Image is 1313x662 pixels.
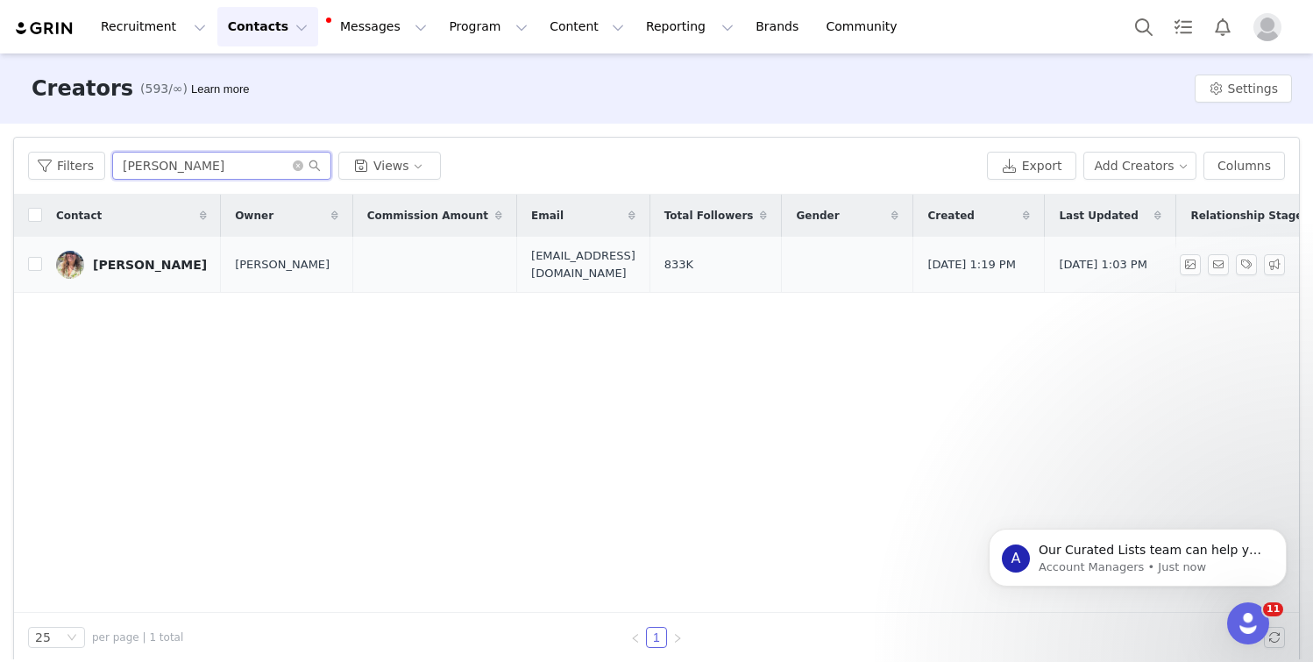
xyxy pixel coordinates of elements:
button: Search [1125,7,1163,46]
span: Owner [235,208,273,224]
iframe: Intercom live chat [1227,602,1269,644]
span: Last Updated [1059,208,1138,224]
button: Settings [1195,75,1292,103]
span: Created [927,208,974,224]
i: icon: right [672,633,683,644]
button: Add Creators [1083,152,1197,180]
button: Notifications [1203,7,1242,46]
img: grin logo [14,20,75,37]
span: per page | 1 total [92,630,183,645]
li: Next Page [667,627,688,648]
span: 11 [1263,602,1283,616]
span: [PERSON_NAME] [235,256,330,274]
button: Content [539,7,635,46]
li: 1 [646,627,667,648]
button: Views [338,152,441,180]
button: Contacts [217,7,318,46]
i: icon: search [309,160,321,172]
span: Gender [796,208,839,224]
button: Messages [319,7,437,46]
button: Reporting [635,7,744,46]
a: Community [816,7,916,46]
a: 1 [647,628,666,647]
button: Columns [1203,152,1285,180]
i: icon: down [67,632,77,644]
a: [PERSON_NAME] [56,251,207,279]
i: icon: close-circle [293,160,303,171]
span: Email [531,208,564,224]
span: Send Email [1208,254,1236,275]
button: Export [987,152,1076,180]
i: icon: left [630,633,641,644]
button: Program [438,7,538,46]
span: 833K [664,256,693,274]
button: Profile [1243,13,1299,41]
span: [EMAIL_ADDRESS][DOMAIN_NAME] [531,247,635,281]
span: Total Followers [664,208,754,224]
span: [DATE] 1:19 PM [927,256,1015,274]
img: placeholder-profile.jpg [1253,13,1281,41]
li: Previous Page [625,627,646,648]
a: Brands [745,7,814,46]
input: Search... [112,152,331,180]
a: Tasks [1164,7,1203,46]
button: Filters [28,152,105,180]
img: 971ae70b-1ff1-4389-98dc-94549875f13e.jpg [56,251,84,279]
span: [DATE] 1:03 PM [1059,256,1146,274]
button: Recruitment [90,7,216,46]
span: (593/∞) [140,80,188,98]
div: [PERSON_NAME] [93,258,207,272]
iframe: Intercom notifications message [962,492,1313,615]
span: Contact [56,208,102,224]
div: Tooltip anchor [188,81,252,98]
span: Commission Amount [367,208,488,224]
span: Relationship Stage [1190,208,1302,224]
h3: Creators [32,73,133,104]
div: 25 [35,628,51,647]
